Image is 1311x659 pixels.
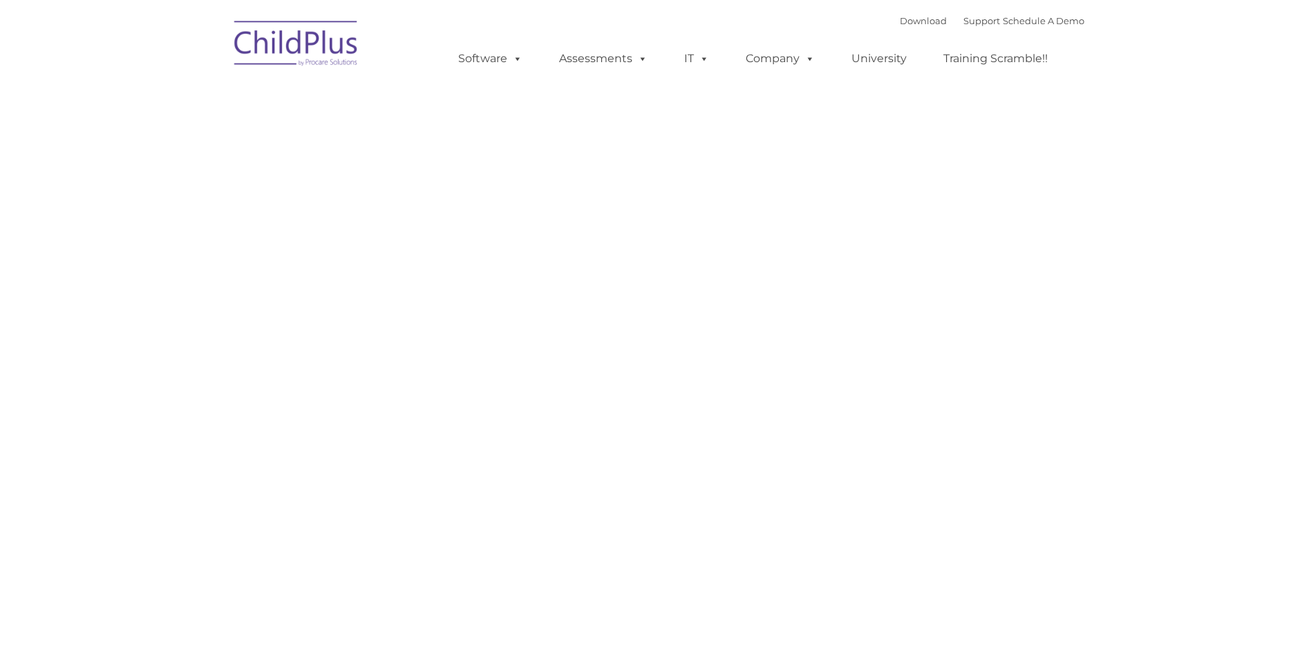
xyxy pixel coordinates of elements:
[838,45,921,73] a: University
[963,15,1000,26] a: Support
[545,45,661,73] a: Assessments
[930,45,1062,73] a: Training Scramble!!
[670,45,723,73] a: IT
[227,11,366,80] img: ChildPlus by Procare Solutions
[1003,15,1084,26] a: Schedule A Demo
[900,15,1084,26] font: |
[732,45,829,73] a: Company
[900,15,947,26] a: Download
[444,45,536,73] a: Software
